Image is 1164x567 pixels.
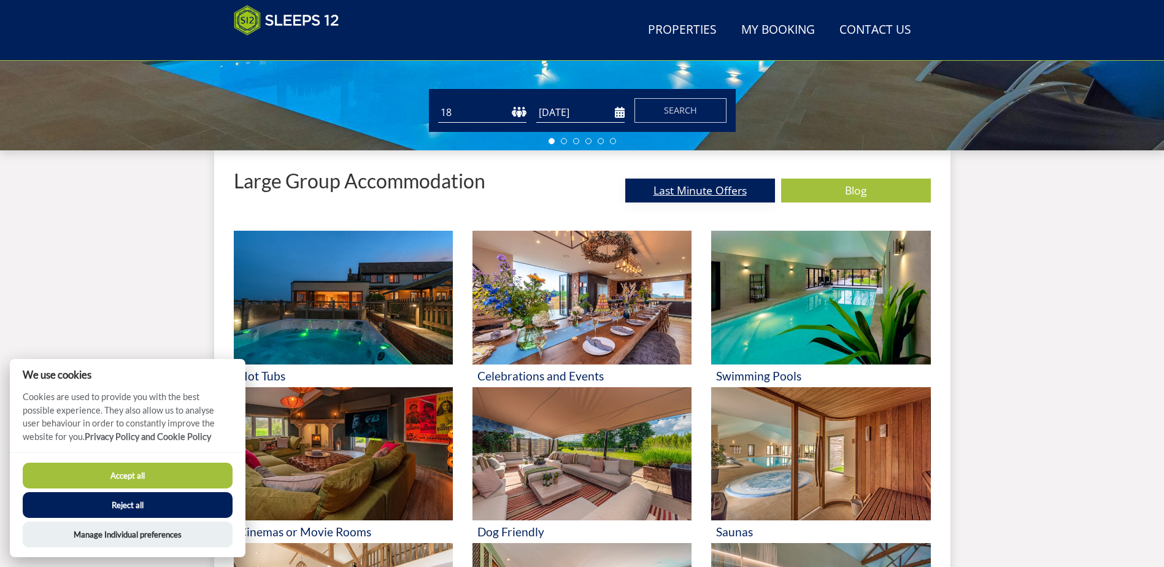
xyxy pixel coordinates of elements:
img: 'Celebrations and Events' - Large Group Accommodation Holiday Ideas [472,231,692,364]
p: Large Group Accommodation [234,170,485,191]
img: 'Swimming Pools' - Large Group Accommodation Holiday Ideas [711,231,930,364]
button: Manage Individual preferences [23,522,233,547]
iframe: LiveChat chat widget [923,129,1164,567]
a: Privacy Policy and Cookie Policy [85,431,211,442]
h3: Swimming Pools [716,369,925,382]
a: Blog [781,179,931,202]
img: 'Dog Friendly' - Large Group Accommodation Holiday Ideas [472,387,692,521]
a: 'Hot Tubs' - Large Group Accommodation Holiday Ideas Hot Tubs [234,231,453,387]
a: My Booking [736,17,820,44]
button: Accept all [23,463,233,488]
h3: Celebrations and Events [477,369,687,382]
a: 'Dog Friendly' - Large Group Accommodation Holiday Ideas Dog Friendly [472,387,692,544]
button: Reject all [23,492,233,518]
a: Properties [643,17,722,44]
h3: Saunas [716,525,925,538]
span: Search [664,104,697,116]
img: 'Cinemas or Movie Rooms' - Large Group Accommodation Holiday Ideas [234,387,453,521]
img: 'Hot Tubs' - Large Group Accommodation Holiday Ideas [234,231,453,364]
h2: We use cookies [10,369,245,380]
a: 'Saunas' - Large Group Accommodation Holiday Ideas Saunas [711,387,930,544]
img: Sleeps 12 [234,5,339,36]
input: Arrival Date [536,102,625,123]
h3: Cinemas or Movie Rooms [239,525,448,538]
a: 'Cinemas or Movie Rooms' - Large Group Accommodation Holiday Ideas Cinemas or Movie Rooms [234,387,453,544]
a: Contact Us [834,17,916,44]
iframe: Customer reviews powered by Trustpilot [228,43,357,53]
h3: Dog Friendly [477,525,687,538]
p: Cookies are used to provide you with the best possible experience. They also allow us to analyse ... [10,390,245,452]
img: 'Saunas' - Large Group Accommodation Holiday Ideas [711,387,930,521]
h3: Hot Tubs [239,369,448,382]
button: Search [634,98,727,123]
a: Last Minute Offers [625,179,775,202]
a: 'Celebrations and Events' - Large Group Accommodation Holiday Ideas Celebrations and Events [472,231,692,387]
a: 'Swimming Pools' - Large Group Accommodation Holiday Ideas Swimming Pools [711,231,930,387]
